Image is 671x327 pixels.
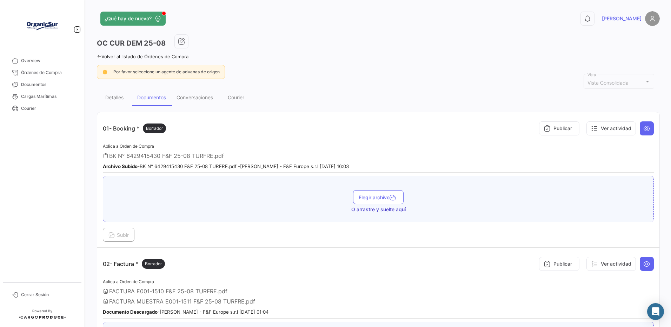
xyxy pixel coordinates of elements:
[587,80,629,86] mat-select-trigger: Vista Consolidada
[539,257,579,271] button: Publicar
[6,102,79,114] a: Courier
[103,228,134,242] button: Subir
[103,259,165,269] p: 02- Factura *
[539,121,579,135] button: Publicar
[21,58,76,64] span: Overview
[6,55,79,67] a: Overview
[109,288,227,295] span: FACTURA E001-1510 F&F 25-08 TURFRE.pdf
[103,279,154,284] span: Aplica a Orden de Compra
[228,94,244,100] div: Courier
[108,232,129,238] span: Subir
[113,69,220,74] span: Por favor seleccione un agente de aduanas de origen
[146,125,163,132] span: Borrador
[103,124,166,133] p: 01- Booking *
[103,144,154,149] span: Aplica a Orden de Compra
[109,298,255,305] span: FACTURA MUESTRA E001-1511 F&F 25-08 TURFRE.pdf
[177,94,213,100] div: Conversaciones
[353,190,404,204] button: Elegir archivo
[6,91,79,102] a: Cargas Marítimas
[21,69,76,76] span: Órdenes de Compra
[97,38,166,48] h3: OC CUR DEM 25-08
[109,152,224,159] span: BK N° 6429415430 F&F 25-08 TURFRE.pdf
[359,194,398,200] span: Elegir archivo
[586,121,636,135] button: Ver actividad
[105,15,152,22] span: ¿Qué hay de nuevo?
[6,67,79,79] a: Órdenes de Compra
[103,309,158,315] b: Documento Descargado
[103,163,138,169] b: Archivo Subido
[100,12,166,26] button: ¿Qué hay de nuevo?
[103,163,349,169] small: - BK N° 6429415430 F&F 25-08 TURFRE.pdf - [PERSON_NAME] - F&F Europe s.r.l [DATE] 16:03
[21,105,76,112] span: Courier
[645,11,660,26] img: placeholder-user.png
[6,79,79,91] a: Documentos
[586,257,636,271] button: Ver actividad
[105,94,124,100] div: Detalles
[647,303,664,320] div: Abrir Intercom Messenger
[103,309,269,315] small: - [PERSON_NAME] - F&F Europe s.r.l [DATE] 01:04
[137,94,166,100] div: Documentos
[145,261,162,267] span: Borrador
[21,292,76,298] span: Cerrar Sesión
[21,81,76,88] span: Documentos
[97,54,188,59] a: Volver al listado de Órdenes de Compra
[21,93,76,100] span: Cargas Marítimas
[25,8,60,44] img: Logo+OrganicSur.png
[351,206,406,213] span: O arrastre y suelte aquí
[602,15,642,22] span: [PERSON_NAME]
